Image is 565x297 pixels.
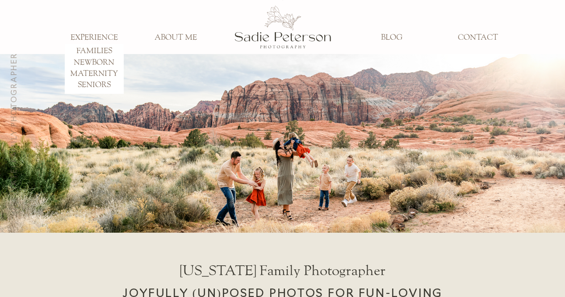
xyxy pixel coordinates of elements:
a: BLOG [362,33,421,43]
a: FAMILIES [65,46,124,56]
a: ABOUT ME [146,33,205,43]
h1: [US_STATE] Family Photographer [121,262,445,289]
a: MATERNITY [65,69,124,79]
a: CONTACT [448,33,507,43]
a: SENIORS [65,80,124,90]
h3: [US_STATE] Family Photographer [8,50,17,219]
a: NEWBORN [65,58,124,68]
a: EXPERIENCE [65,33,124,43]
